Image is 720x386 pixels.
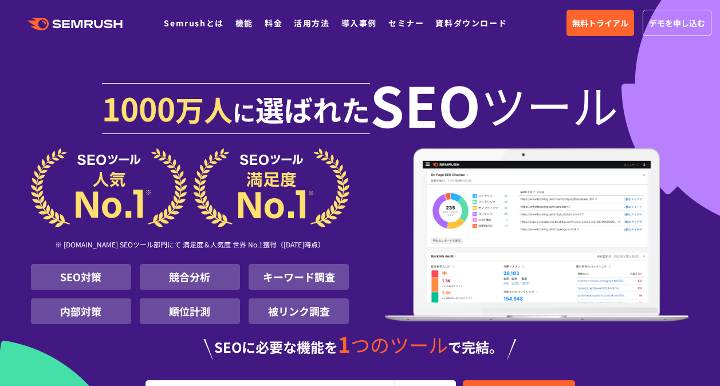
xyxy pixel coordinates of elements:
[566,10,634,36] a: 無料トライアル
[388,17,424,29] a: セミナー
[351,330,448,359] span: つのツール
[341,17,377,29] a: 導入事例
[572,17,628,29] span: 無料トライアル
[140,298,240,324] li: 順位計測
[649,17,705,29] span: デモを申し込む
[233,95,255,128] span: に
[265,17,282,29] a: 料金
[294,17,329,29] a: 活用方法
[370,81,481,127] span: SEO
[102,85,175,131] span: 1000
[235,17,253,29] a: 機能
[31,333,690,360] div: SEOに必要な機能を
[140,264,240,290] li: 競合分析
[481,81,618,127] span: ツール
[175,88,233,129] span: 万人
[448,337,503,357] span: で完結。
[31,298,131,324] li: 内部対策
[249,298,349,324] li: 被リンク調査
[31,264,131,290] li: SEO対策
[643,10,711,36] a: デモを申し込む
[164,17,223,29] a: Semrushとは
[435,17,507,29] a: 資料ダウンロード
[338,328,351,359] span: 1
[31,227,349,264] div: ※ [DOMAIN_NAME] SEOツール部門にて 満足度＆人気度 世界 No.1獲得（[DATE]時点）
[249,264,349,290] li: キーワード調査
[255,88,370,129] span: 選ばれた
